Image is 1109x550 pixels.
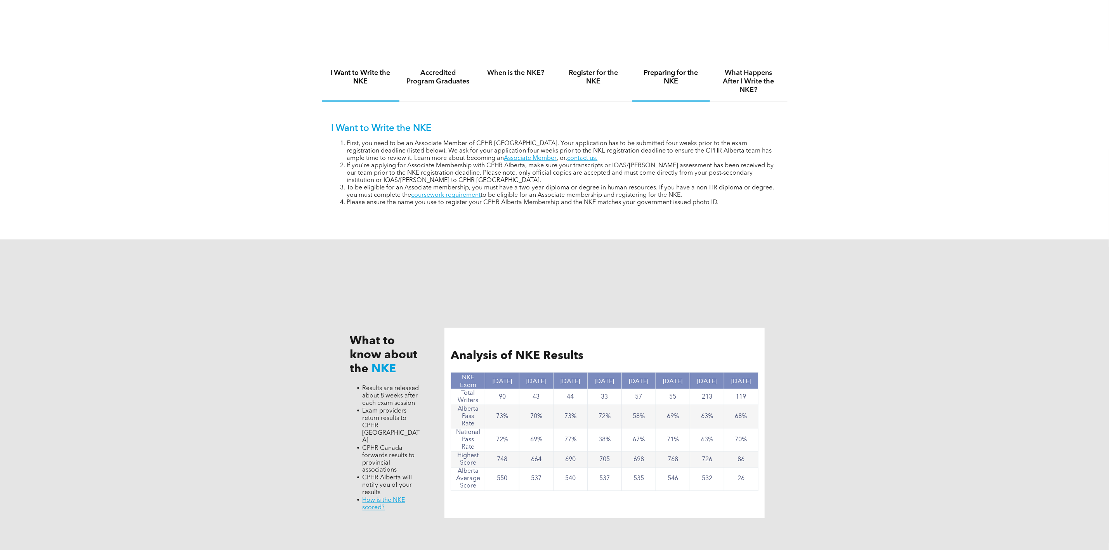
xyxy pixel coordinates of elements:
td: 768 [656,452,690,468]
td: 77% [554,429,588,452]
td: Alberta Pass Rate [451,405,485,429]
td: 664 [519,452,554,468]
td: 69% [519,429,554,452]
td: 68% [724,405,758,429]
td: 726 [690,452,724,468]
a: Associate Member [504,155,557,161]
th: [DATE] [724,373,758,389]
span: NKE [372,363,396,375]
td: 63% [690,405,724,429]
span: CPHR Alberta will notify you of your results [363,475,412,496]
li: Please ensure the name you use to register your CPHR Alberta Membership and the NKE matches your ... [347,199,778,206]
td: 540 [554,468,588,491]
td: 73% [554,405,588,429]
td: 698 [622,452,656,468]
td: 57 [622,389,656,405]
td: 119 [724,389,758,405]
td: National Pass Rate [451,429,485,452]
td: Alberta Average Score [451,468,485,491]
span: Results are released about 8 weeks after each exam session [363,385,419,406]
td: 72% [485,429,519,452]
td: 546 [656,468,690,491]
td: 86 [724,452,758,468]
td: 532 [690,468,724,491]
th: [DATE] [656,373,690,389]
a: How is the NKE scored? [363,498,405,511]
td: 690 [554,452,588,468]
td: 748 [485,452,519,468]
td: 535 [622,468,656,491]
td: 58% [622,405,656,429]
span: What to know about the [350,335,418,375]
td: 26 [724,468,758,491]
td: 537 [519,468,554,491]
th: [DATE] [554,373,588,389]
span: CPHR Canada forwards results to provincial associations [363,445,415,474]
td: 69% [656,405,690,429]
th: NKE Exam [451,373,485,389]
h4: Preparing for the NKE [639,69,703,86]
th: [DATE] [485,373,519,389]
th: [DATE] [519,373,554,389]
h4: I Want to Write the NKE [329,69,392,86]
td: 44 [554,389,588,405]
a: coursework requirement [411,192,481,198]
span: Analysis of NKE Results [451,350,583,362]
li: First, you need to be an Associate Member of CPHR [GEOGRAPHIC_DATA]. Your application has to be s... [347,140,778,162]
td: 71% [656,429,690,452]
td: 43 [519,389,554,405]
li: To be eligible for an Associate membership, you must have a two-year diploma or degree in human r... [347,184,778,199]
td: 90 [485,389,519,405]
td: 550 [485,468,519,491]
td: 55 [656,389,690,405]
td: 67% [622,429,656,452]
td: 38% [588,429,622,452]
td: 70% [724,429,758,452]
li: If you’re applying for Associate Membership with CPHR Alberta, make sure your transcripts or IQAS... [347,162,778,184]
span: Exam providers return results to CPHR [GEOGRAPHIC_DATA] [363,408,420,444]
th: [DATE] [622,373,656,389]
td: Highest Score [451,452,485,468]
th: [DATE] [690,373,724,389]
td: 63% [690,429,724,452]
td: 73% [485,405,519,429]
td: 213 [690,389,724,405]
p: I Want to Write the NKE [331,123,778,134]
a: contact us. [568,155,598,161]
h4: Accredited Program Graduates [406,69,470,86]
h4: When is the NKE? [484,69,548,77]
td: 33 [588,389,622,405]
h4: What Happens After I Write the NKE? [717,69,781,94]
td: 72% [588,405,622,429]
th: [DATE] [588,373,622,389]
td: 705 [588,452,622,468]
td: Total Writers [451,389,485,405]
h4: Register for the NKE [562,69,625,86]
td: 70% [519,405,554,429]
td: 537 [588,468,622,491]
